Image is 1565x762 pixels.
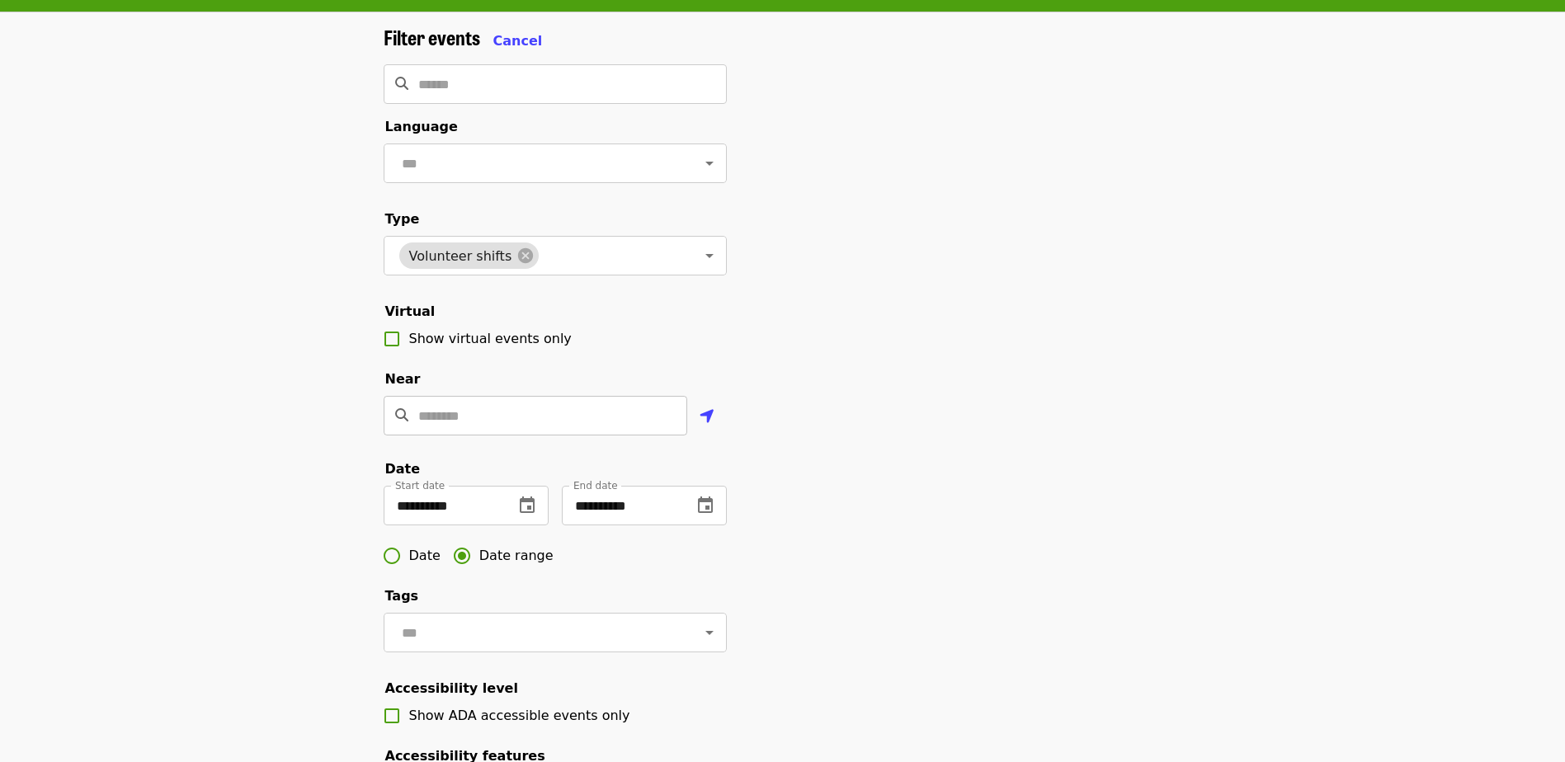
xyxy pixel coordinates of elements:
[385,303,436,319] span: Virtual
[399,242,540,269] div: Volunteer shifts
[479,546,554,566] span: Date range
[700,407,714,426] i: location-arrow icon
[418,396,687,435] input: Location
[418,64,727,104] input: Search
[395,407,408,423] i: search icon
[573,480,618,492] span: End date
[385,588,419,604] span: Tags
[687,397,727,437] button: Use my location
[399,248,522,264] span: Volunteer shifts
[385,371,421,387] span: Near
[698,244,721,267] button: Open
[698,152,721,175] button: Open
[493,33,543,49] span: Cancel
[385,119,458,134] span: Language
[385,680,518,696] span: Accessibility level
[507,486,547,525] button: change date
[409,708,630,723] span: Show ADA accessible events only
[698,621,721,644] button: Open
[686,486,725,525] button: change date
[385,461,421,477] span: Date
[384,22,480,51] span: Filter events
[493,31,543,51] button: Cancel
[409,546,441,566] span: Date
[385,211,420,227] span: Type
[395,480,445,492] span: Start date
[409,331,572,346] span: Show virtual events only
[395,76,408,92] i: search icon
